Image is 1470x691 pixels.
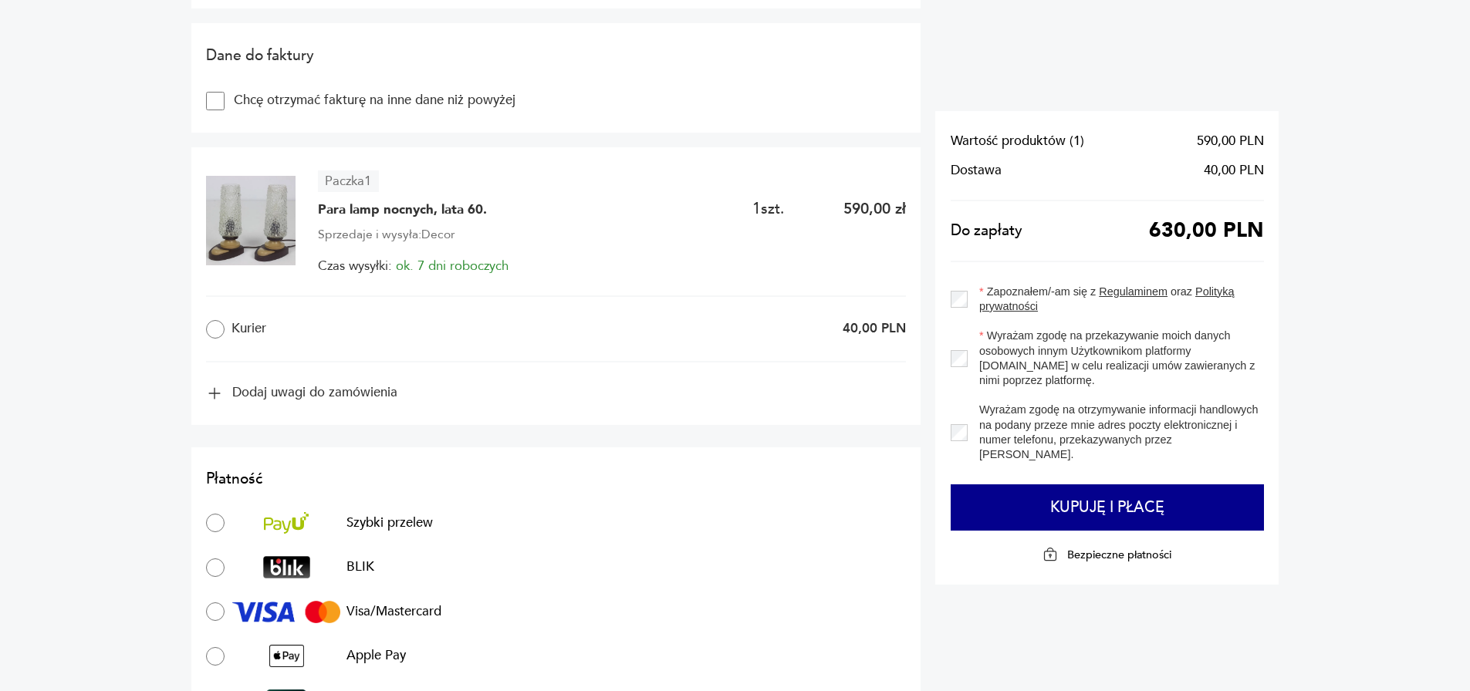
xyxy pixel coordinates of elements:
label: Wyrażam zgodę na przekazywanie moich danych osobowych innym Użytkownikom platformy [DOMAIN_NAME] ... [968,329,1264,388]
label: Chcę otrzymać fakturę na inne dane niż powyżej [225,92,515,110]
a: Regulaminem [1099,285,1168,298]
span: Do zapłaty [951,224,1022,238]
label: Wyrażam zgodę na otrzymywanie informacji handlowych na podany przeze mnie adres poczty elektronic... [968,403,1264,462]
img: Apple Pay [269,645,304,667]
button: Dodaj uwagi do zamówienia [206,385,397,402]
p: Visa/Mastercard [346,603,441,621]
p: 40,00 PLN [843,320,906,338]
button: Kupuję i płacę [951,484,1265,531]
img: BLIK [263,556,310,578]
p: Apple Pay [346,647,406,665]
span: ok. 7 dni roboczych [396,257,509,275]
span: Czas wysyłki: [318,258,509,273]
input: Visa/MastercardVisa/Mastercard [206,602,225,621]
span: 40,00 PLN [1204,163,1264,177]
input: Szybki przelewSzybki przelew [206,514,225,532]
p: BLIK [346,558,374,576]
label: Zapoznałem/-am się z oraz [968,285,1264,314]
span: Dostawa [951,163,1002,177]
span: Wartość produktów ( 1 ) [951,133,1084,148]
input: Kurier [206,320,225,339]
img: Szybki przelew [264,512,309,534]
p: Szybki przelew [346,514,433,532]
input: BLIKBLIK [206,558,225,577]
span: 1 szt. [752,199,784,219]
img: Para lamp nocnych, lata 60. [206,176,296,265]
img: Ikona kłódki [1043,547,1058,562]
label: Kurier [206,320,504,339]
span: 630,00 PLN [1149,224,1264,238]
input: Apple PayApple Pay [206,647,225,666]
span: Para lamp nocnych, lata 60. [318,201,487,219]
span: Sprzedaje i wysyła: Decor [318,224,455,244]
p: 590,00 zł [843,199,906,219]
img: Visa/Mastercard [232,601,340,623]
a: Polityką prywatności [979,285,1234,312]
span: 590,00 PLN [1197,133,1264,148]
h2: Dane do faktury [206,46,710,66]
h2: Płatność [206,469,906,489]
p: Bezpieczne płatności [1067,548,1171,562]
article: Paczka 1 [318,170,379,193]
